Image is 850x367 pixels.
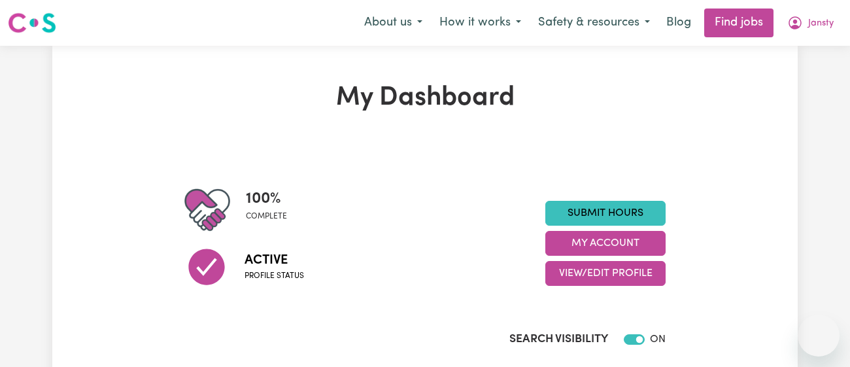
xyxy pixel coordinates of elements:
[246,211,287,222] span: complete
[184,82,666,114] h1: My Dashboard
[530,9,658,37] button: Safety & resources
[798,315,840,357] iframe: Button to launch messaging window
[658,9,699,37] a: Blog
[246,187,287,211] span: 100 %
[808,16,834,31] span: Jansty
[545,231,666,256] button: My Account
[245,270,304,282] span: Profile status
[8,11,56,35] img: Careseekers logo
[509,331,608,348] label: Search Visibility
[545,201,666,226] a: Submit Hours
[431,9,530,37] button: How it works
[650,334,666,345] span: ON
[704,9,773,37] a: Find jobs
[545,261,666,286] button: View/Edit Profile
[245,251,304,270] span: Active
[8,8,56,38] a: Careseekers logo
[356,9,431,37] button: About us
[246,187,297,233] div: Profile completeness: 100%
[779,9,842,37] button: My Account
